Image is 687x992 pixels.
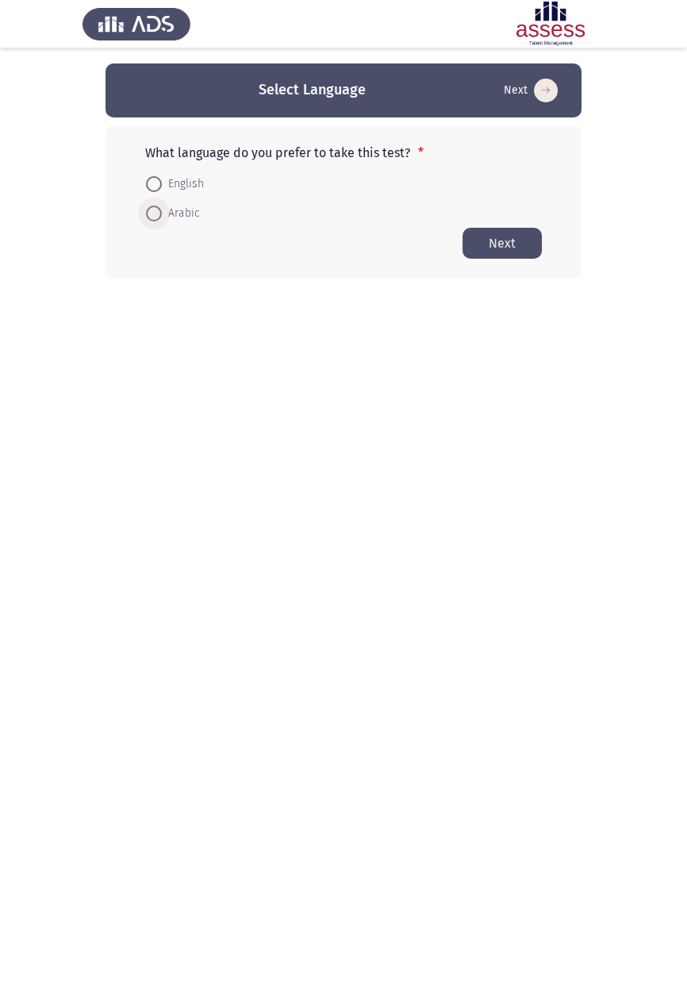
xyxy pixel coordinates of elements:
[83,2,190,46] img: Assess Talent Management logo
[145,145,542,160] p: What language do you prefer to take this test?
[497,2,604,46] img: Assessment logo of Development Assessment R1 (EN/AR)
[462,228,542,259] button: Start assessment
[162,175,204,194] span: English
[259,80,366,100] h3: Select Language
[162,204,200,223] span: Arabic
[499,78,562,103] button: Start assessment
